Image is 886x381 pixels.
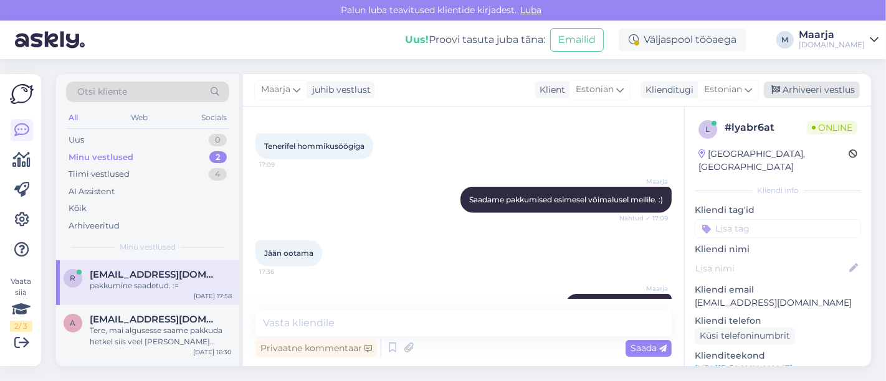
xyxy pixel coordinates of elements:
span: Estonian [576,83,614,96]
p: [EMAIL_ADDRESS][DOMAIN_NAME] [695,296,861,309]
div: [GEOGRAPHIC_DATA], [GEOGRAPHIC_DATA] [698,148,849,174]
div: 0 [209,134,227,146]
div: Minu vestlused [69,151,133,164]
div: Kõik [69,202,87,215]
div: Väljaspool tööaega [619,29,746,51]
div: Privaatne kommentaar [255,340,377,357]
span: Luba [517,4,545,16]
p: Kliendi telefon [695,314,861,327]
div: Vaata siia [10,276,32,332]
div: Proovi tasuta juba täna: [405,32,545,47]
span: r [70,273,76,283]
div: juhib vestlust [307,83,371,96]
input: Lisa nimi [695,261,847,275]
span: Maarja [261,83,290,96]
div: Socials [199,110,229,126]
div: [DATE] 17:58 [194,291,232,301]
span: Otsi kliente [77,85,127,98]
div: AI Assistent [69,186,115,198]
span: annesang63@gmail.com [90,314,219,325]
div: Tere, mai algusesse saame pakkuda hetkel siis veel [PERSON_NAME] [PERSON_NAME] reise ning hinnad ... [90,325,232,347]
p: Kliendi tag'id [695,204,861,217]
span: Maarja [621,284,668,293]
span: l [706,125,710,134]
div: Maarja [799,30,865,40]
b: Uus! [405,34,429,45]
div: [DOMAIN_NAME] [799,40,865,50]
img: Askly Logo [10,84,34,104]
div: Klienditugi [641,83,693,96]
div: 2 / 3 [10,321,32,332]
span: Minu vestlused [120,242,176,253]
div: M [776,31,794,49]
p: Kliendi nimi [695,243,861,256]
span: Maarja [621,177,668,186]
div: Arhiveeritud [69,220,120,232]
button: Emailid [550,28,604,52]
div: # lyabr6at [725,120,807,135]
span: Jään ootama [264,248,313,258]
div: Küsi telefoninumbrit [695,327,795,344]
span: a [70,318,76,327]
span: 17:09 [259,160,306,169]
a: [URL][DOMAIN_NAME] [695,363,793,374]
div: [DATE] 16:30 [193,347,232,357]
span: Nähtud ✓ 17:09 [619,214,668,223]
div: pakkumine saadetud. := [90,280,232,291]
div: Arhiveeri vestlus [764,82,860,98]
span: Online [807,121,857,134]
div: 2 [209,151,227,164]
div: Tiimi vestlused [69,168,130,181]
div: All [66,110,80,126]
span: 17:36 [259,267,306,276]
span: Saada [631,342,667,354]
span: Estonian [704,83,742,96]
span: Saadame pakkumised esimesel võimalusel meilile. :) [469,195,663,204]
span: riivo.juhansoo@gmail.com [90,269,219,280]
p: Klienditeekond [695,349,861,362]
div: Kliendi info [695,185,861,196]
span: Tenerifel hommikusöögiga [264,141,364,151]
div: Web [129,110,151,126]
div: Uus [69,134,84,146]
div: Klient [535,83,565,96]
div: 4 [209,168,227,181]
p: Kliendi email [695,283,861,296]
a: Maarja[DOMAIN_NAME] [799,30,879,50]
input: Lisa tag [695,219,861,238]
